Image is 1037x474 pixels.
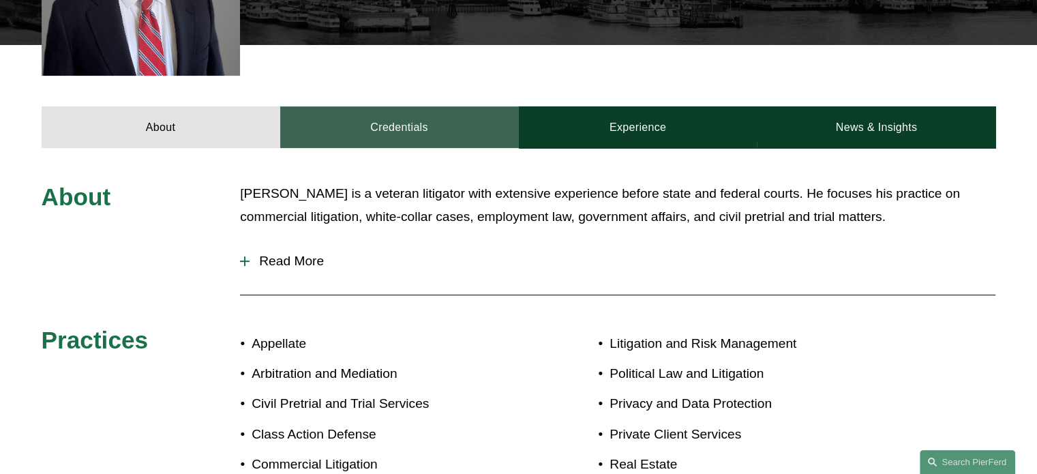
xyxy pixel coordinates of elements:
[252,392,518,416] p: Civil Pretrial and Trial Services
[42,327,149,353] span: Practices
[610,362,916,386] p: Political Law and Litigation
[42,106,280,147] a: About
[252,423,518,447] p: Class Action Defense
[240,182,995,229] p: [PERSON_NAME] is a veteran litigator with extensive experience before state and federal courts. H...
[920,450,1015,474] a: Search this site
[519,106,757,147] a: Experience
[757,106,995,147] a: News & Insights
[610,392,916,416] p: Privacy and Data Protection
[252,362,518,386] p: Arbitration and Mediation
[280,106,519,147] a: Credentials
[42,183,111,210] span: About
[250,254,995,269] span: Read More
[252,332,518,356] p: Appellate
[610,423,916,447] p: Private Client Services
[240,243,995,279] button: Read More
[610,332,916,356] p: Litigation and Risk Management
